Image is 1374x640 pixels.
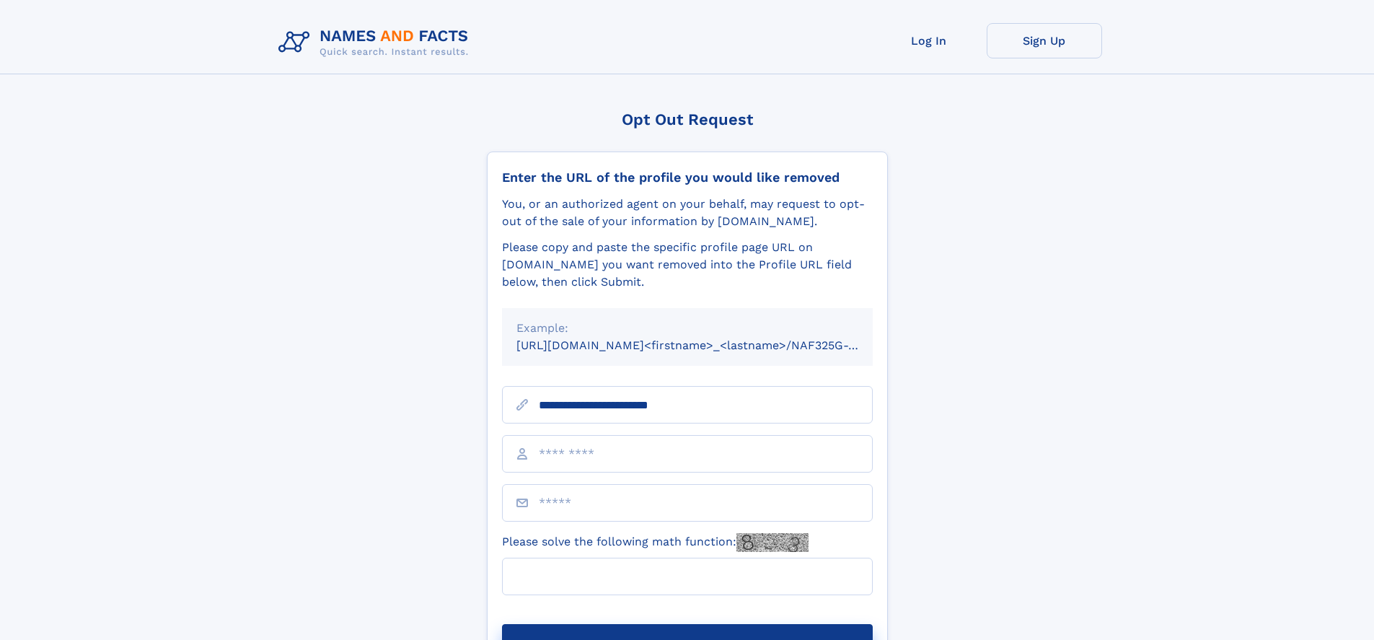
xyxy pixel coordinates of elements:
div: Please copy and paste the specific profile page URL on [DOMAIN_NAME] you want removed into the Pr... [502,239,873,291]
div: Opt Out Request [487,110,888,128]
div: You, or an authorized agent on your behalf, may request to opt-out of the sale of your informatio... [502,196,873,230]
small: [URL][DOMAIN_NAME]<firstname>_<lastname>/NAF325G-xxxxxxxx [516,338,900,352]
div: Enter the URL of the profile you would like removed [502,170,873,185]
a: Sign Up [987,23,1102,58]
div: Example: [516,320,858,337]
a: Log In [871,23,987,58]
img: Logo Names and Facts [273,23,480,62]
label: Please solve the following math function: [502,533,809,552]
